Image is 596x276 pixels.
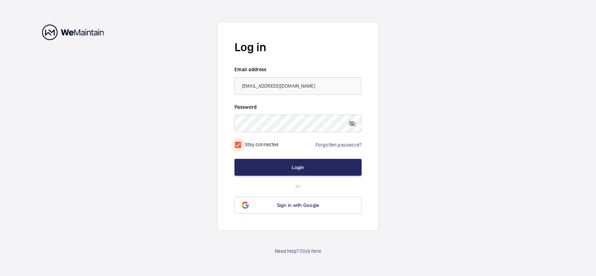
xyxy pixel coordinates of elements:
a: Need help? Click here [275,248,321,255]
label: Password [234,103,362,110]
button: Login [234,159,362,176]
p: or [234,183,362,190]
label: Stay connected [245,141,279,147]
span: Sign in with Google [277,202,319,208]
a: Forgotten password? [316,142,362,148]
input: Your email address [234,77,362,95]
label: Email address [234,66,362,73]
h2: Log in [234,39,362,55]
